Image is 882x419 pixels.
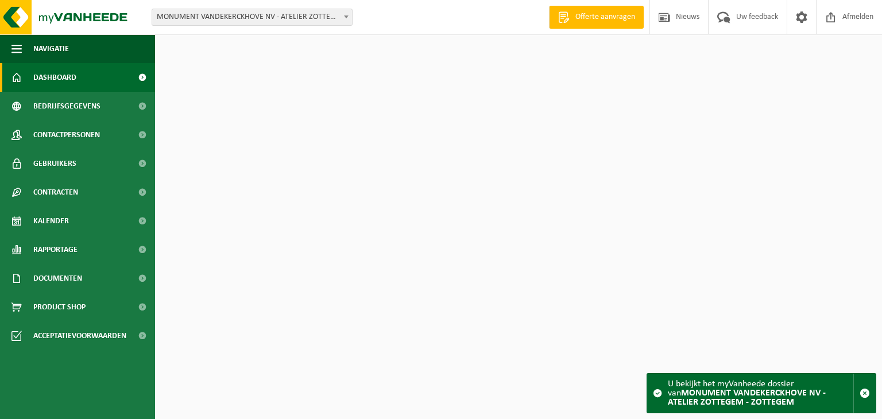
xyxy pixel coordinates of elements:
span: Bedrijfsgegevens [33,92,100,121]
span: Dashboard [33,63,76,92]
a: Offerte aanvragen [549,6,644,29]
span: Product Shop [33,293,86,321]
span: MONUMENT VANDEKERCKHOVE NV - ATELIER ZOTTEGEM - ZOTTEGEM [152,9,352,25]
div: U bekijkt het myVanheede dossier van [668,374,853,413]
span: Gebruikers [33,149,76,178]
span: Offerte aanvragen [572,11,638,23]
strong: MONUMENT VANDEKERCKHOVE NV - ATELIER ZOTTEGEM - ZOTTEGEM [668,389,826,407]
span: Rapportage [33,235,78,264]
span: Navigatie [33,34,69,63]
span: Documenten [33,264,82,293]
span: Contracten [33,178,78,207]
span: Kalender [33,207,69,235]
span: Acceptatievoorwaarden [33,321,126,350]
span: MONUMENT VANDEKERCKHOVE NV - ATELIER ZOTTEGEM - ZOTTEGEM [152,9,353,26]
span: Contactpersonen [33,121,100,149]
